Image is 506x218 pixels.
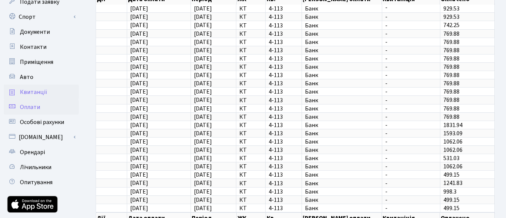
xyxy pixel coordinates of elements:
span: Орендарі [20,148,45,156]
span: - [385,180,437,186]
span: Банк [305,130,379,136]
span: [DATE] [130,146,148,154]
a: Приміщення [4,54,79,70]
span: 1241.83 [443,179,462,188]
span: 1593.09 [443,129,462,138]
span: 4-113 [269,180,299,186]
span: 4-113 [269,47,299,53]
span: - [385,97,437,103]
span: [DATE] [194,162,212,171]
span: - [385,89,437,95]
span: Банк [305,47,379,53]
a: Особові рахунки [4,115,79,130]
span: 499.15 [443,204,459,212]
span: - [385,163,437,170]
span: Банк [305,114,379,120]
span: - [385,172,437,178]
span: Контакти [20,43,47,51]
span: - [385,47,437,53]
a: [DOMAIN_NAME] [4,130,79,145]
span: [DATE] [130,179,148,188]
span: 769.88 [443,96,459,104]
span: 4-113 [269,64,299,70]
span: Банк [305,106,379,112]
span: КТ [239,172,262,178]
a: Оплати [4,100,79,115]
span: КТ [239,163,262,170]
a: Авто [4,70,79,85]
span: КТ [239,14,262,20]
span: КТ [239,47,262,53]
span: [DATE] [194,46,212,54]
span: 4-113 [269,56,299,62]
span: Квитанції [20,88,47,96]
span: 4-113 [269,80,299,86]
span: Банк [305,14,379,20]
span: [DATE] [130,121,148,129]
span: - [385,155,437,161]
span: Приміщення [20,58,53,66]
span: - [385,80,437,86]
span: 769.88 [443,113,459,121]
span: Лічильники [20,163,51,171]
span: 769.88 [443,71,459,79]
span: КТ [239,130,262,136]
span: Банк [305,189,379,195]
span: [DATE] [130,46,148,54]
span: Банк [305,97,379,103]
span: [DATE] [194,88,212,96]
span: [DATE] [130,138,148,146]
span: 4-113 [269,23,299,29]
span: КТ [239,23,262,29]
span: [DATE] [130,162,148,171]
a: Документи [4,24,79,39]
span: Особові рахунки [20,118,64,126]
span: Документи [20,28,50,36]
span: 531.03 [443,154,459,162]
span: [DATE] [130,188,148,196]
span: 929.53 [443,5,459,13]
span: Банк [305,6,379,12]
span: 769.88 [443,38,459,46]
span: 4-113 [269,163,299,170]
span: - [385,122,437,128]
span: 1831.94 [443,121,462,129]
span: [DATE] [194,13,212,21]
span: [DATE] [194,188,212,196]
span: - [385,31,437,37]
span: Авто [20,73,33,81]
span: Банк [305,39,379,45]
span: 4-113 [269,197,299,203]
span: [DATE] [130,71,148,79]
span: [DATE] [130,88,148,96]
span: Банк [305,23,379,29]
span: [DATE] [130,196,148,204]
span: - [385,14,437,20]
span: [DATE] [130,104,148,113]
span: - [385,56,437,62]
span: 4-113 [269,6,299,12]
span: [DATE] [130,96,148,104]
span: [DATE] [194,129,212,138]
span: КТ [239,114,262,120]
span: Банк [305,89,379,95]
span: 499.15 [443,196,459,204]
span: [DATE] [130,38,148,46]
span: 1062.06 [443,162,462,171]
span: КТ [239,72,262,78]
span: [DATE] [194,204,212,212]
span: 499.15 [443,171,459,179]
span: КТ [239,139,262,145]
span: КТ [239,122,262,128]
span: - [385,189,437,195]
span: - [385,205,437,211]
span: [DATE] [130,13,148,21]
span: 4-113 [269,139,299,145]
span: Оплати [20,103,40,111]
span: Банк [305,163,379,170]
span: [DATE] [130,113,148,121]
span: [DATE] [194,196,212,204]
span: КТ [239,56,262,62]
span: КТ [239,155,262,161]
span: [DATE] [130,154,148,162]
